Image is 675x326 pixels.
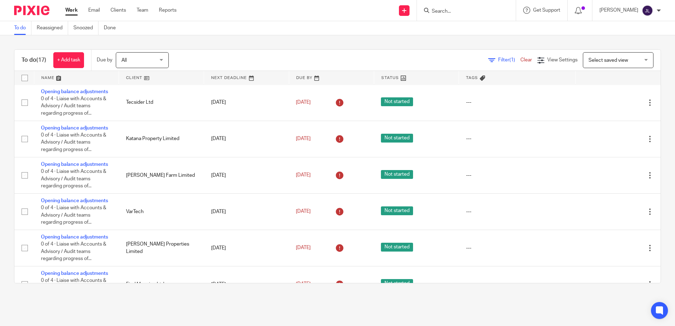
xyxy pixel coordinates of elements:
span: 0 of 4 · Liaise with Accounts & Advisory / Audit teams regarding progress of... [41,133,106,152]
span: Not started [381,243,413,252]
span: Not started [381,279,413,288]
td: Find Mapping Ltd [119,266,204,302]
a: Team [137,7,148,14]
td: [DATE] [204,193,289,230]
a: To do [14,21,31,35]
input: Search [431,8,495,15]
p: [PERSON_NAME] [599,7,638,14]
td: [DATE] [204,157,289,193]
td: Katana Property Limited [119,121,204,157]
span: [DATE] [296,100,311,105]
a: Opening balance adjustments [41,235,108,240]
span: Tags [466,76,478,80]
a: Reports [159,7,177,14]
div: --- [466,281,568,288]
span: [DATE] [296,282,311,287]
td: [DATE] [204,121,289,157]
span: Select saved view [589,58,628,63]
a: Done [104,21,121,35]
a: Email [88,7,100,14]
span: 0 of 4 · Liaise with Accounts & Advisory / Audit teams regarding progress of... [41,205,106,225]
td: [PERSON_NAME] Farm Limited [119,157,204,193]
td: VarTech [119,193,204,230]
div: --- [466,172,568,179]
span: Get Support [533,8,560,13]
a: Snoozed [73,21,98,35]
div: --- [466,208,568,215]
span: (1) [509,58,515,62]
td: [PERSON_NAME] Properties Limited [119,230,204,266]
div: --- [466,135,568,142]
p: Due by [97,56,112,64]
a: Clients [110,7,126,14]
span: 0 of 4 · Liaise with Accounts & Advisory / Audit teams regarding progress of... [41,278,106,297]
td: [DATE] [204,84,289,121]
a: Opening balance adjustments [41,89,108,94]
span: Not started [381,206,413,215]
span: All [121,58,127,63]
span: 0 of 4 · Liaise with Accounts & Advisory / Audit teams regarding progress of... [41,169,106,188]
a: Work [65,7,78,14]
span: View Settings [547,58,578,62]
img: svg%3E [642,5,653,16]
div: --- [466,99,568,106]
h1: To do [22,56,46,64]
div: --- [466,244,568,252]
a: Opening balance adjustments [41,126,108,131]
span: Not started [381,134,413,143]
td: [DATE] [204,230,289,266]
span: Filter [498,58,520,62]
span: [DATE] [296,209,311,214]
a: Opening balance adjustments [41,162,108,167]
span: Not started [381,170,413,179]
span: [DATE] [296,246,311,250]
span: 0 of 4 · Liaise with Accounts & Advisory / Audit teams regarding progress of... [41,242,106,261]
span: Not started [381,97,413,106]
img: Pixie [14,6,49,15]
a: + Add task [53,52,84,68]
span: [DATE] [296,136,311,141]
td: Tecsider Ltd [119,84,204,121]
a: Clear [520,58,532,62]
td: [DATE] [204,266,289,302]
a: Opening balance adjustments [41,198,108,203]
span: [DATE] [296,173,311,177]
a: Reassigned [37,21,68,35]
span: 0 of 4 · Liaise with Accounts & Advisory / Audit teams regarding progress of... [41,96,106,116]
span: (17) [36,57,46,63]
a: Opening balance adjustments [41,271,108,276]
